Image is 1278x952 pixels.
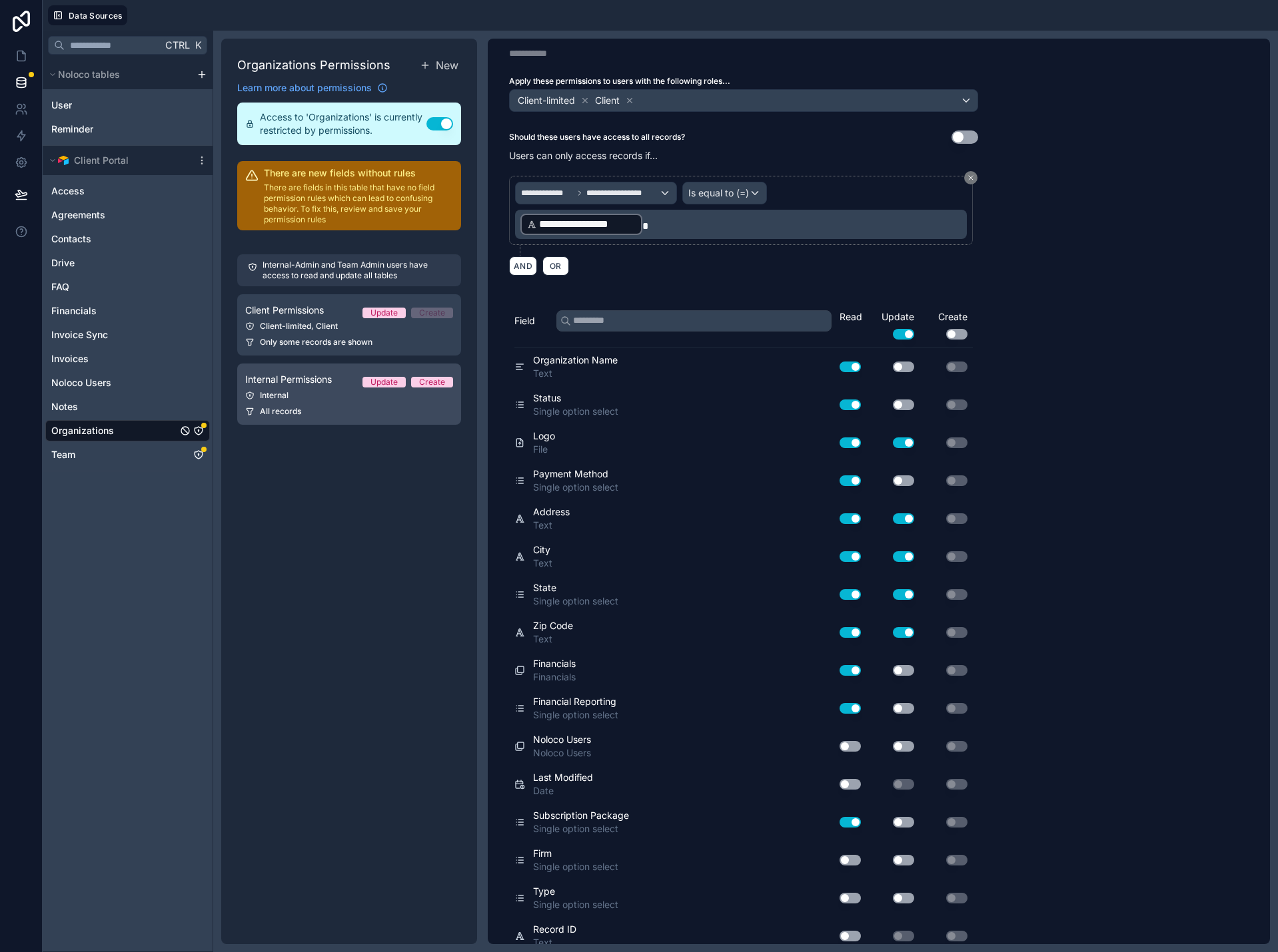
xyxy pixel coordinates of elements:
span: Date [533,784,593,798]
span: Financials [533,657,576,670]
div: Client-limited, Client [245,321,453,332]
span: Payment Method [533,467,618,481]
span: Text [533,557,552,570]
span: All records [260,406,301,417]
div: Create [920,310,973,340]
span: Is equal to (=) [688,186,749,200]
span: Noloco Users [533,746,591,760]
span: Subscription Package [533,809,629,822]
span: Field [514,314,535,328]
div: Update [370,377,398,387]
button: Is equal to (=) [682,182,767,204]
span: New [436,57,458,73]
span: K [193,41,203,50]
button: OR [542,256,569,276]
span: Status [533,391,618,405]
span: Internal Permissions [245,373,332,386]
label: Should these users have access to all records? [509,132,685,142]
span: Financials [533,670,576,684]
p: There are fields in this table that have no field permission rules which can lead to confusing be... [264,182,453,225]
span: Noloco Users [533,733,591,746]
span: Zip Code [533,619,573,632]
span: Client Permissions [245,304,324,317]
span: Text [533,367,618,380]
span: City [533,543,552,557]
span: Type [533,885,618,898]
span: Single option select [533,822,629,835]
span: Ctrl [164,37,191,53]
span: Financial Reporting [533,695,618,708]
span: Single option select [533,595,618,608]
span: Client [595,94,620,107]
a: Client PermissionsUpdateCreateClient-limited, ClientOnly some records are shown [237,294,461,356]
div: Create [419,377,445,387]
span: Single option select [533,860,618,873]
span: Text [533,632,573,646]
button: Client-limitedClient [509,89,978,112]
span: Only some records are shown [260,337,372,348]
span: OR [547,261,564,271]
div: Update [866,310,920,340]
button: Data Sources [48,5,127,25]
p: Users can only access records if... [509,149,978,162]
h2: There are new fields without rules [264,166,453,180]
h1: Organizations Permissions [237,56,390,75]
a: Internal PermissionsUpdateCreateInternalAll records [237,363,461,425]
span: Record ID [533,923,576,936]
span: State [533,581,618,595]
div: Create [419,308,445,318]
div: Update [370,308,398,318]
span: Single option select [533,405,618,418]
span: Access to 'Organizations' is currently restricted by permissions. [260,111,426,137]
span: Single option select [533,898,618,911]
div: Internal [245,390,453,401]
label: Apply these permissions to users with the following roles... [509,76,978,87]
span: Text [533,936,576,949]
span: Learn more about permissions [237,81,372,95]
span: Address [533,505,570,519]
button: New [417,55,461,76]
span: Organization Name [533,354,618,367]
span: Data Sources [69,11,123,21]
a: Learn more about permissions [237,81,388,95]
span: Single option select [533,708,618,722]
button: AND [509,256,537,276]
span: Text [533,519,570,532]
div: Read [840,310,866,324]
span: Client-limited [518,94,575,107]
span: Firm [533,847,618,860]
p: Internal-Admin and Team Admin users have access to read and update all tables [263,260,450,281]
span: Single option select [533,481,618,494]
span: Logo [533,429,555,443]
span: File [533,443,555,456]
span: Last Modified [533,771,593,784]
